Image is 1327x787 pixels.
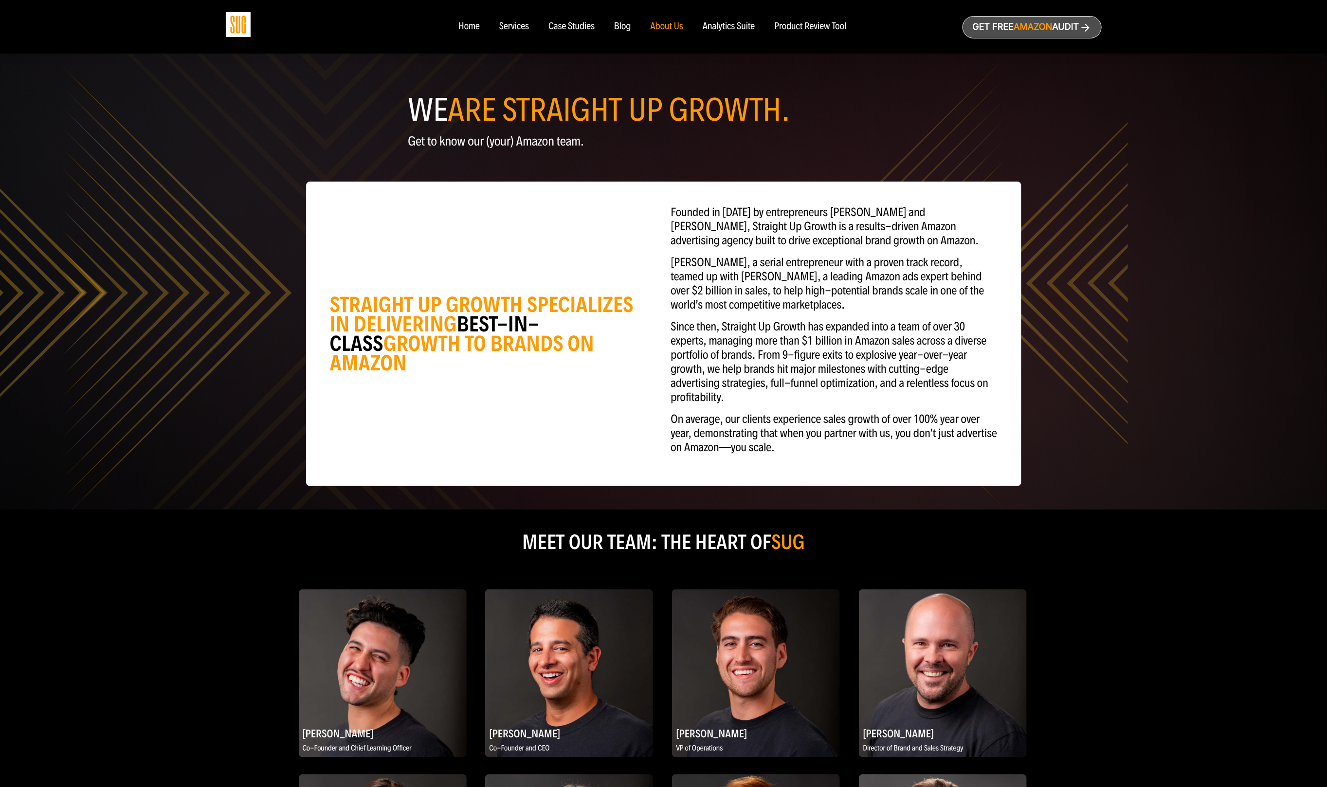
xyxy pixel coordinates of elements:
[1014,22,1052,32] span: Amazon
[485,724,653,743] h2: [PERSON_NAME]
[299,589,467,757] img: Daniel Tejada, Co-Founder and Chief Learning Officer
[963,16,1102,38] a: Get freeAmazonAudit
[299,724,467,743] h2: [PERSON_NAME]
[299,743,467,755] p: Co-Founder and Chief Learning Officer
[703,21,755,32] a: Analytics Suite
[226,12,251,37] img: Sug
[671,412,998,455] p: On average, our clients experience sales growth of over 100% year over year, demonstrating that w...
[774,21,846,32] a: Product Review Tool
[771,530,805,554] span: SUG
[408,134,919,148] p: Get to know our (your) Amazon team.
[859,743,1027,755] p: Director of Brand and Sales Strategy
[651,21,684,32] a: About Us
[672,724,840,743] h2: [PERSON_NAME]
[614,21,631,32] a: Blog
[448,91,790,129] span: ARE STRAIGHT UP GROWTH.
[671,256,998,312] p: [PERSON_NAME], a serial entrepreneur with a proven track record, teamed up with [PERSON_NAME], a ...
[671,320,998,404] p: Since then, Straight Up Growth has expanded into a team of over 30 experts, managing more than $1...
[859,589,1027,757] img: Brett Vetter, Director of Brand and Sales Strategy
[548,21,595,32] a: Case Studies
[485,589,653,757] img: Evan Kesner, Co-Founder and CEO
[859,724,1027,743] h2: [PERSON_NAME]
[485,743,653,755] p: Co-Founder and CEO
[671,205,998,248] p: Founded in [DATE] by entrepreneurs [PERSON_NAME] and [PERSON_NAME], Straight Up Growth is a resul...
[672,589,840,757] img: Marco Tejada, VP of Operations
[330,295,656,373] div: STRAIGHT UP GROWTH SPECIALIZES IN DELIVERING GROWTH TO BRANDS ON AMAZON
[499,21,529,32] a: Services
[458,21,479,32] a: Home
[672,743,840,755] p: VP of Operations
[330,311,539,357] span: BEST-IN-CLASS
[408,95,919,125] h1: WE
